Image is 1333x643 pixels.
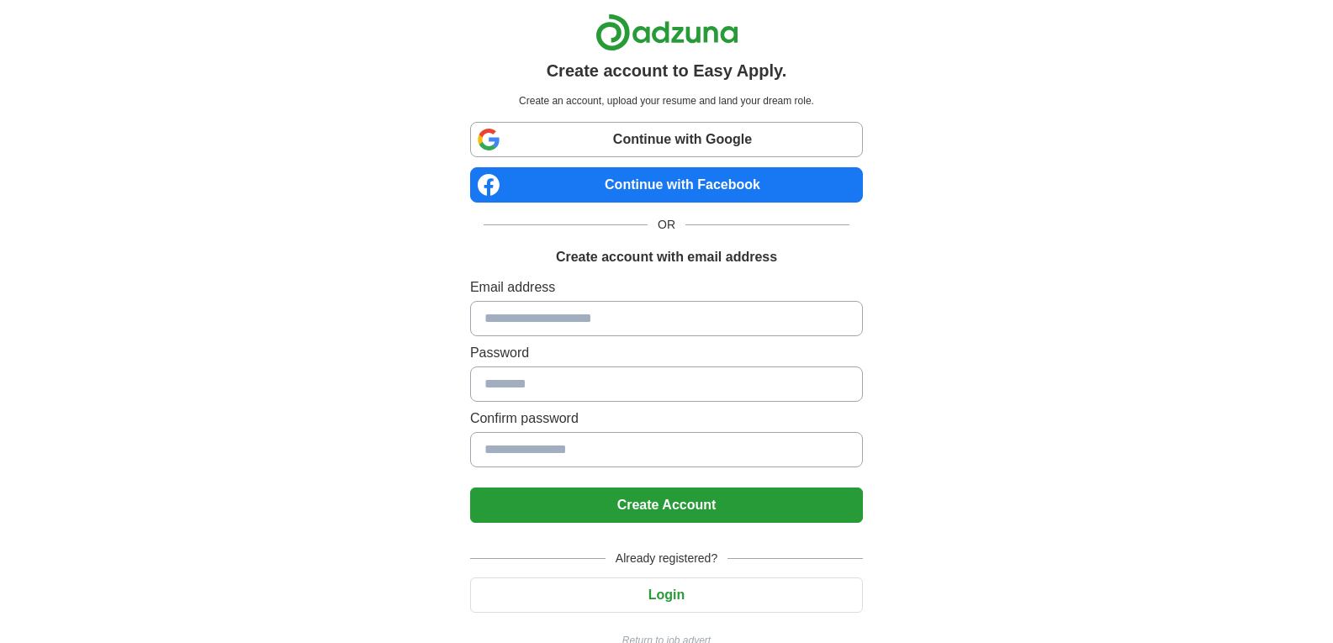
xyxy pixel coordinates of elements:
[473,93,860,108] p: Create an account, upload your resume and land your dream role.
[470,588,863,602] a: Login
[470,277,863,298] label: Email address
[470,488,863,523] button: Create Account
[470,577,863,613] button: Login
[470,408,863,429] label: Confirm password
[470,122,863,157] a: Continue with Google
[648,216,685,234] span: OR
[470,167,863,203] a: Continue with Facebook
[547,58,787,83] h1: Create account to Easy Apply.
[606,550,727,567] span: Already registered?
[595,13,738,51] img: Adzuna logo
[470,343,863,363] label: Password
[556,247,777,267] h1: Create account with email address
